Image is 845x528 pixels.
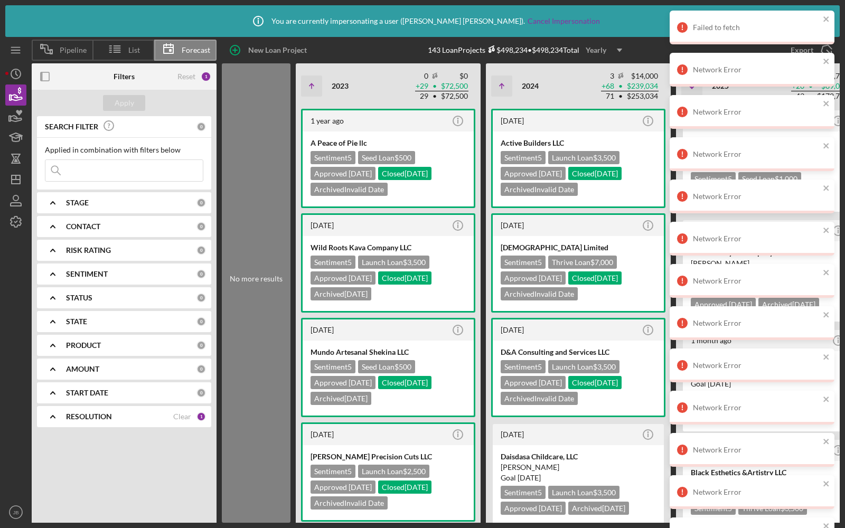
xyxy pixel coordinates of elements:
button: Yearly [579,42,628,58]
button: Apply [103,95,145,111]
button: close [823,479,830,489]
div: Active Builders LLC [501,138,656,148]
b: 2023 [332,81,349,90]
time: 2024-12-20 19:08 [501,325,524,334]
div: Network Error [693,361,820,370]
b: Filters [114,72,135,81]
div: 0 [196,364,206,374]
button: close [823,268,830,278]
div: Sentiment 5 [501,360,546,373]
div: 1 [201,71,211,82]
time: 2024-12-11 18:38 [501,430,524,439]
b: RISK RATING [66,246,111,254]
td: $239,034 [626,81,659,91]
div: Network Error [693,277,820,285]
b: CONTACT [66,222,100,231]
div: Yearly [586,42,606,58]
span: • [431,83,438,90]
td: + 29 [415,81,429,91]
div: Network Error [693,446,820,454]
button: close [823,395,830,405]
div: [PERSON_NAME] [501,462,656,473]
div: Closed [DATE] [568,376,622,389]
div: Closed [DATE] [378,167,431,180]
div: No more results [222,275,290,283]
button: close [823,353,830,363]
div: Clear [173,412,191,421]
time: 12/23/2024 [518,473,541,482]
div: Seed Loan $500 [358,360,415,373]
button: JB [5,502,26,523]
div: [DEMOGRAPHIC_DATA] Limited [501,242,656,253]
a: Cancel Impersonation [528,17,600,25]
a: [DATE][PERSON_NAME] Precision Cuts LLCSentiment5Launch Loan$2,500Approved [DATE]Closed[DATE]Archi... [301,422,475,522]
div: Sentiment 5 [501,256,546,269]
div: Apply [115,95,134,111]
div: 0 [196,122,206,131]
div: Approved [DATE] [501,167,566,180]
div: Network Error [693,150,820,158]
b: PRODUCT [66,341,101,350]
div: 0 [196,269,206,279]
div: Network Error [693,192,820,201]
div: Archived Invalid Date [501,183,578,196]
time: 2023-10-18 23:34 [311,430,334,439]
div: Sentiment 5 [311,256,355,269]
button: close [823,226,830,236]
span: • [617,93,624,100]
a: [DATE]Active Builders LLCSentiment5Launch Loan$3,500Approved [DATE]Closed[DATE]ArchivedInvalid Date [491,109,665,208]
td: + 68 [601,81,615,91]
div: Sentiment 5 [311,360,355,373]
td: $14,000 [626,71,659,81]
div: Network Error [693,234,820,243]
td: $72,500 [440,81,468,91]
a: [DATE]Daisdasa Childcare, LLC[PERSON_NAME]Goal [DATE]Sentiment5Launch Loan$3,500Approved [DATE]Ar... [491,422,665,527]
div: Sentiment 5 [311,465,355,478]
div: Mundo Artesanal Shekina LLC [311,347,466,357]
div: Approved [DATE] [311,480,375,494]
b: START DATE [66,389,108,397]
div: 0 [196,246,206,255]
b: SEARCH FILTER [45,122,98,131]
div: 0 [196,388,206,398]
div: 0 [196,293,206,303]
span: Pipeline [60,46,87,54]
td: $72,500 [440,91,468,101]
td: $0 [440,71,468,81]
button: close [823,310,830,320]
button: close [823,437,830,447]
div: Daisdasa Childcare, LLC [501,451,656,462]
div: Launch Loan $2,500 [358,465,429,478]
div: You are currently impersonating a user ( [PERSON_NAME] [PERSON_NAME] ). [245,8,600,34]
b: STATUS [66,294,92,302]
div: [PERSON_NAME] Precision Cuts LLC [311,451,466,462]
div: D&A Consulting and Services LLC [501,347,656,357]
a: [DATE]Wild Roots Kava Company LLCSentiment5Launch Loan$3,500Approved [DATE]Closed[DATE]Archived[D... [301,213,475,313]
div: 0 [196,222,206,231]
b: STATE [66,317,87,326]
div: Closed [DATE] [568,271,622,285]
div: Archived [DATE] [568,502,629,515]
div: Archived Invalid Date [501,287,578,300]
div: 0 [196,317,206,326]
div: 0 [196,198,206,208]
div: Wild Roots Kava Company LLC [311,242,466,253]
div: Launch Loan $3,500 [548,151,619,164]
a: 1 year agoA Peace of Pie llcSentiment5Seed Loan$500Approved [DATE]Closed[DATE]ArchivedInvalid Date [301,109,475,208]
a: [DATE]D&A Consulting and Services LLCSentiment5Launch Loan$3,500Approved [DATE]Closed[DATE]Archiv... [491,318,665,417]
time: 2023-10-24 19:54 [311,325,334,334]
button: close [823,99,830,109]
div: Closed [DATE] [568,167,622,180]
div: Launch Loan $3,500 [548,486,619,499]
div: $498,234 [485,45,528,54]
div: 0 [196,341,206,350]
td: $253,034 [626,91,659,101]
div: Sentiment 5 [501,486,546,499]
div: Network Error [693,108,820,116]
a: [DATE][DEMOGRAPHIC_DATA] LimitedSentiment5Thrive Loan$7,000Approved [DATE]Closed[DATE]ArchivedInv... [491,213,665,313]
td: 71 [601,91,615,101]
div: Thrive Loan $7,000 [548,256,617,269]
div: A Peace of Pie llc [311,138,466,148]
div: Archived Invalid Date [311,496,388,510]
button: close [823,184,830,194]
